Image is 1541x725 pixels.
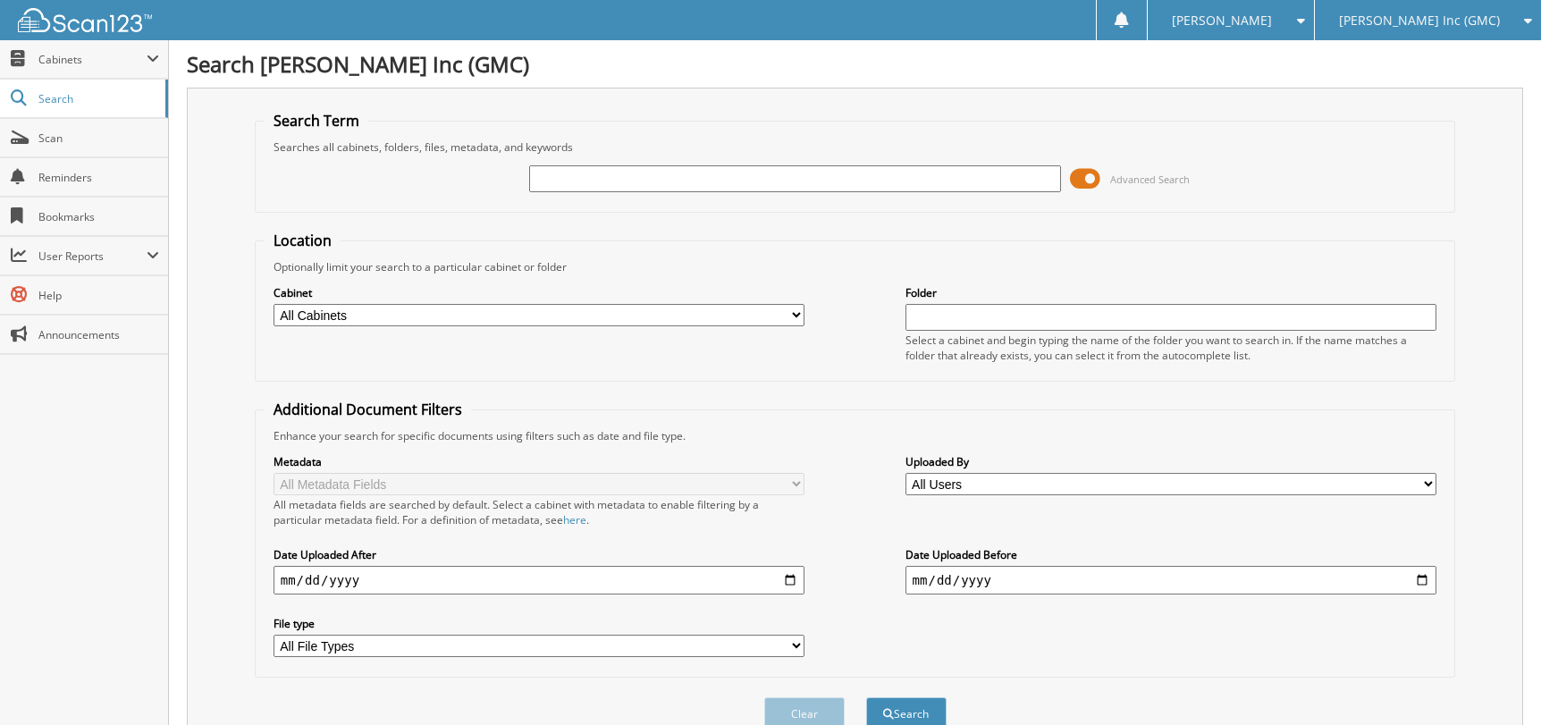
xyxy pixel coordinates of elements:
iframe: Chat Widget [1452,639,1541,725]
legend: Search Term [265,111,368,131]
label: Date Uploaded After [274,547,805,562]
div: Searches all cabinets, folders, files, metadata, and keywords [265,139,1446,155]
div: Optionally limit your search to a particular cabinet or folder [265,259,1446,274]
div: All metadata fields are searched by default. Select a cabinet with metadata to enable filtering b... [274,497,805,527]
span: Scan [38,131,159,146]
span: [PERSON_NAME] [1172,15,1272,26]
input: end [905,566,1437,594]
label: Cabinet [274,285,805,300]
img: scan123-logo-white.svg [18,8,152,32]
input: start [274,566,805,594]
label: Metadata [274,454,805,469]
div: Select a cabinet and begin typing the name of the folder you want to search in. If the name match... [905,333,1437,363]
span: User Reports [38,249,147,264]
span: [PERSON_NAME] Inc (GMC) [1339,15,1500,26]
span: Search [38,91,156,106]
label: Folder [905,285,1437,300]
span: Advanced Search [1110,173,1190,186]
span: Help [38,288,159,303]
a: here [563,512,586,527]
label: File type [274,616,805,631]
span: Cabinets [38,52,147,67]
span: Announcements [38,327,159,342]
div: Enhance your search for specific documents using filters such as date and file type. [265,428,1446,443]
h1: Search [PERSON_NAME] Inc (GMC) [187,49,1523,79]
label: Date Uploaded Before [905,547,1437,562]
legend: Additional Document Filters [265,400,471,419]
legend: Location [265,231,341,250]
span: Bookmarks [38,209,159,224]
span: Reminders [38,170,159,185]
label: Uploaded By [905,454,1437,469]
